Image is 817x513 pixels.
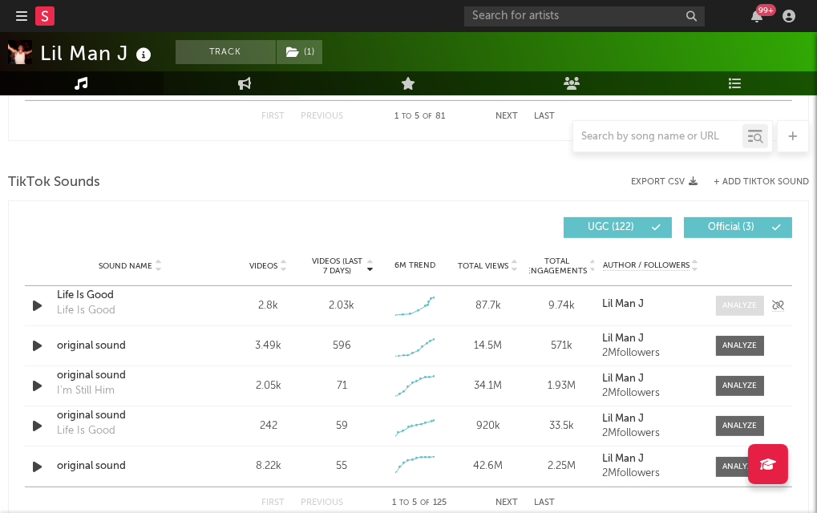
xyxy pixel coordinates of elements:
input: Search by song name or URL [573,131,742,143]
div: 59 [336,418,348,434]
a: original sound [57,458,204,475]
button: Last [535,499,556,507]
div: 920k [455,418,520,434]
span: to [400,499,410,507]
div: 2.25M [529,458,594,475]
div: 55 [336,458,347,475]
div: 6M Trend [382,260,447,272]
div: Lil Man J [40,40,156,67]
span: Author / Followers [603,261,690,271]
button: 99+ [751,10,762,22]
a: Life Is Good [57,288,204,304]
button: UGC(122) [564,217,672,238]
span: Total Views [458,261,508,271]
div: 33.5k [529,418,594,434]
a: Lil Man J [602,414,700,425]
div: 87.7k [455,298,520,314]
span: of [421,499,431,507]
div: 71 [337,378,347,394]
div: 14.5M [455,338,520,354]
div: 2.03k [329,298,354,314]
div: 1.93M [529,378,594,394]
div: 1 5 125 [376,494,464,513]
button: First [262,112,285,121]
button: Previous [301,499,344,507]
div: 2.05k [236,378,301,394]
button: (1) [277,40,322,64]
div: Life Is Good [57,303,115,319]
a: original sound [57,368,204,384]
button: First [262,499,285,507]
button: Export CSV [631,177,698,187]
div: 596 [333,338,351,354]
span: Total Engagements [526,256,587,276]
div: 42.6M [455,458,520,475]
span: Videos [249,261,277,271]
button: Official(3) [684,217,792,238]
a: Lil Man J [602,333,700,345]
div: 2M followers [602,348,700,359]
div: 8.22k [236,458,301,475]
a: original sound [57,408,204,424]
button: Previous [301,112,344,121]
div: 1 5 81 [376,107,464,127]
a: Lil Man J [602,299,700,310]
span: Sound Name [99,261,152,271]
span: Videos (last 7 days) [309,256,364,276]
a: Lil Man J [602,374,700,385]
button: + Add TikTok Sound [714,178,809,187]
strong: Lil Man J [602,454,644,464]
button: + Add TikTok Sound [698,178,809,187]
button: Next [496,112,519,121]
strong: Lil Man J [602,374,644,384]
strong: Lil Man J [602,333,644,344]
span: Official ( 3 ) [694,223,768,232]
div: 571k [529,338,594,354]
div: 2M followers [602,388,700,399]
div: 2.8k [236,298,301,314]
strong: Lil Man J [602,414,644,424]
button: Last [535,112,556,121]
span: TikTok Sounds [8,173,100,192]
div: 242 [236,418,301,434]
strong: Lil Man J [602,299,644,309]
div: I'm Still Him [57,383,115,399]
span: ( 1 ) [276,40,323,64]
div: 99 + [756,4,776,16]
button: Track [176,40,276,64]
div: 2M followers [602,428,700,439]
div: 9.74k [529,298,594,314]
span: of [423,113,432,120]
div: 34.1M [455,378,520,394]
span: to [402,113,411,120]
input: Search for artists [464,6,705,26]
div: Life Is Good [57,423,115,439]
button: Next [496,499,519,507]
a: Lil Man J [602,454,700,465]
div: 3.49k [236,338,301,354]
span: UGC ( 122 ) [574,223,648,232]
div: 2M followers [602,468,700,479]
a: original sound [57,338,204,354]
